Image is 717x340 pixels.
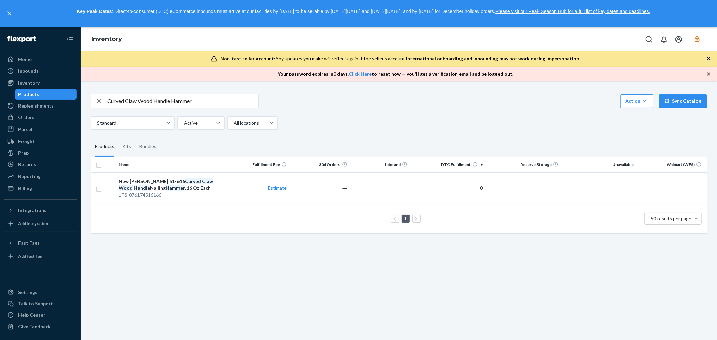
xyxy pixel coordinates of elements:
[122,138,131,157] div: Kits
[672,33,685,46] button: Open account menu
[18,323,51,330] div: Give Feedback
[636,157,707,173] th: Walmart (WFS)
[620,94,653,108] button: Action
[4,100,77,111] a: Replenishments
[18,161,36,168] div: Returns
[16,6,711,17] p: : Direct-to-consumer (DTC) eCommerce inbounds must arrive at our facilities by [DATE] to be sella...
[554,185,558,191] span: —
[403,216,408,221] a: Page 1 is your current page
[406,56,580,61] span: International onboarding and inbounding may not work during impersonation.
[6,10,13,17] button: close,
[18,126,32,133] div: Parcel
[495,9,650,14] a: Please visit our Peak Season Hub for a full list of key dates and deadlines.
[642,33,656,46] button: Open Search Box
[18,300,53,307] div: Talk to Support
[119,178,227,192] div: New [PERSON_NAME] 51-616 Nailing , 16 Oz,Each
[561,157,636,173] th: Unavailable
[410,157,485,173] th: DTC Fulfillment
[18,289,37,296] div: Settings
[4,310,77,321] a: Help Center
[4,298,77,309] button: Talk to Support
[7,36,36,42] img: Flexport logo
[657,33,671,46] button: Open notifications
[4,183,77,194] a: Billing
[4,124,77,135] a: Parcel
[18,185,32,192] div: Billing
[278,71,513,77] p: Your password expires in 0 days . to reset now — you'll get a verification email and be logged out.
[18,138,35,145] div: Freight
[268,185,287,191] a: Estimate
[15,89,77,100] a: Products
[77,9,112,14] strong: Key Peak Dates
[18,240,40,246] div: Fast Tags
[350,157,410,173] th: Inbound
[18,80,40,86] div: Inventory
[220,55,580,62] div: Any updates you make will reflect against the seller's account.
[289,157,350,173] th: 30d Orders
[4,205,77,216] button: Integrations
[15,5,29,11] span: Chat
[4,136,77,147] a: Freight
[659,94,707,108] button: Sync Catalog
[4,218,77,229] a: Add Integration
[134,185,150,191] em: Handle
[18,207,46,214] div: Integrations
[86,30,127,49] ol: breadcrumbs
[698,185,702,191] span: —
[4,171,77,182] a: Reporting
[95,138,114,157] div: Products
[139,138,156,157] div: Bundles
[18,68,39,74] div: Inbounds
[18,312,45,318] div: Help Center
[630,185,634,191] span: —
[4,66,77,76] a: Inbounds
[403,185,407,191] span: —
[486,157,561,173] th: Reserve Storage
[119,185,133,191] em: Wood
[107,94,258,108] input: Search inventory by name or sku
[4,238,77,248] button: Fast Tags
[18,56,32,63] div: Home
[119,192,227,198] div: 1TS-076174516166
[651,216,692,221] span: 50 results per page
[4,251,77,262] a: Add Fast Tag
[96,120,97,126] input: Standard
[18,114,34,121] div: Orders
[18,102,54,109] div: Replenishments
[220,56,275,61] span: Non-test seller account:
[18,221,48,226] div: Add Integration
[202,178,213,184] em: Claw
[116,157,229,173] th: Name
[166,185,185,191] em: Hammer
[349,71,372,77] a: Click Here
[4,147,77,158] a: Prep
[18,173,41,180] div: Reporting
[4,321,77,332] button: Give Feedback
[91,35,122,43] a: Inventory
[625,98,648,104] div: Action
[63,33,77,46] button: Close Navigation
[18,91,39,98] div: Products
[410,173,485,204] td: 0
[183,120,184,126] input: Active
[18,150,29,156] div: Prep
[4,112,77,123] a: Orders
[18,253,42,259] div: Add Fast Tag
[4,159,77,170] a: Returns
[4,78,77,88] a: Inventory
[4,287,77,298] a: Settings
[185,178,201,184] em: Curved
[229,157,289,173] th: Fulfillment Fee
[4,54,77,65] a: Home
[289,173,350,204] td: ―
